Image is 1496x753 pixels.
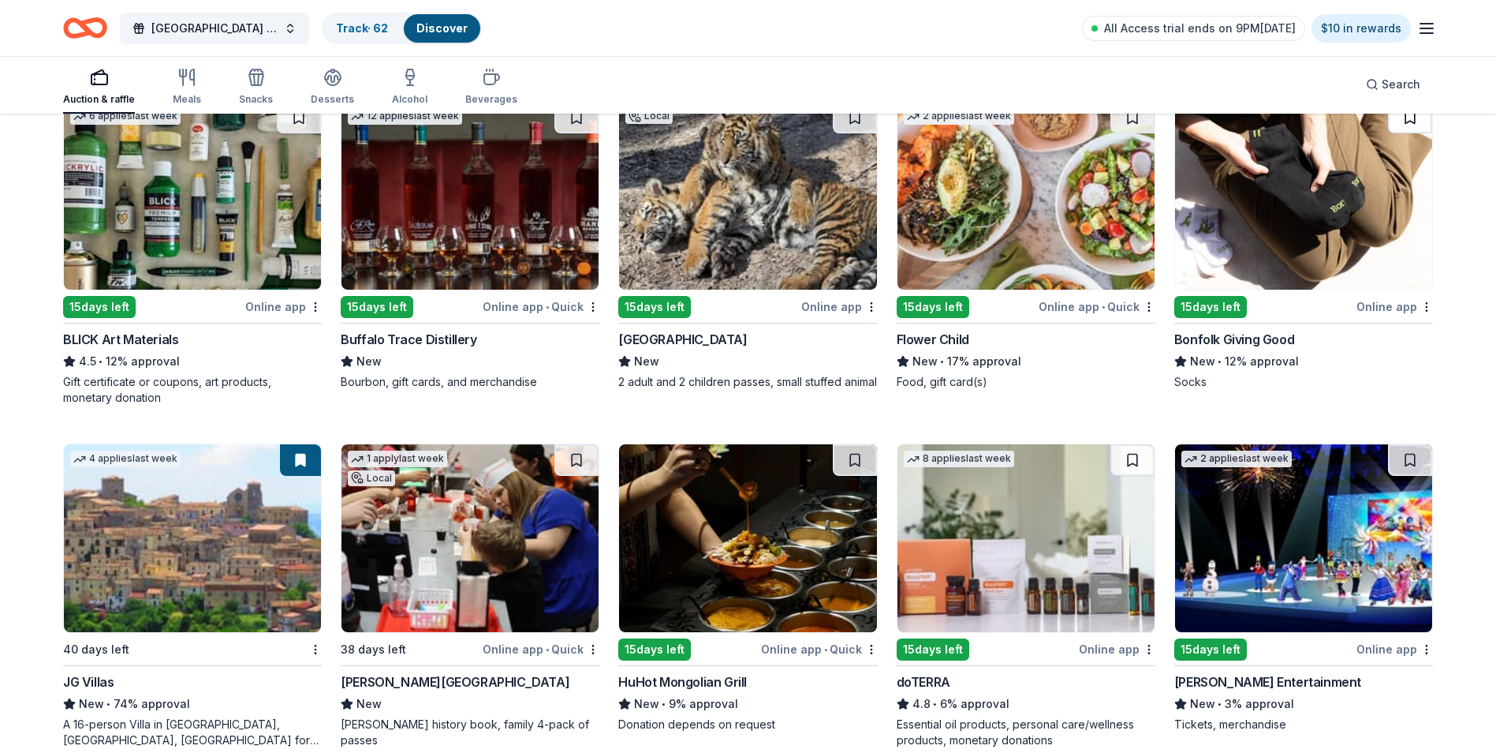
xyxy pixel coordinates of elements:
[348,470,395,486] div: Local
[341,640,406,659] div: 38 days left
[1174,374,1433,390] div: Socks
[63,9,107,47] a: Home
[341,672,569,691] div: [PERSON_NAME][GEOGRAPHIC_DATA]
[106,698,110,710] span: •
[173,62,201,114] button: Meals
[546,643,549,656] span: •
[336,21,388,35] a: Track· 62
[341,102,599,290] img: Image for Buffalo Trace Distillery
[120,13,309,44] button: [GEOGRAPHIC_DATA] for [MEDICAL_DATA] Golf Tournament Fundraiser
[1174,639,1247,661] div: 15 days left
[933,698,937,710] span: •
[897,352,1155,371] div: 17% approval
[63,93,135,106] div: Auction & raffle
[1175,444,1432,632] img: Image for Feld Entertainment
[1082,16,1305,41] a: All Access trial ends on 9PM[DATE]
[546,301,549,313] span: •
[63,672,114,691] div: JG Villas
[1174,717,1433,732] div: Tickets, merchandise
[618,717,877,732] div: Donation depends on request
[897,672,950,691] div: doTERRA
[1218,698,1222,710] span: •
[1174,352,1433,371] div: 12% approval
[1190,695,1215,714] span: New
[1174,296,1247,318] div: 15 days left
[311,93,354,106] div: Desserts
[483,639,599,659] div: Online app Quick
[173,93,201,106] div: Meals
[79,352,96,371] span: 4.5
[1181,451,1292,467] div: 2 applies last week
[904,108,1014,125] div: 2 applies last week
[348,108,462,125] div: 12 applies last week
[341,717,599,748] div: [PERSON_NAME] history book, family 4-pack of passes
[618,296,691,318] div: 15 days left
[912,695,931,714] span: 4.8
[1190,352,1215,371] span: New
[348,451,447,467] div: 1 apply last week
[801,297,878,317] div: Online app
[897,102,1155,290] img: Image for Flower Child
[618,374,877,390] div: 2 adult and 2 children passes, small stuffed animal
[341,330,476,349] div: Buffalo Trace Distillery
[341,296,413,318] div: 15 days left
[634,695,659,714] span: New
[79,695,104,714] span: New
[356,695,382,714] span: New
[618,639,691,661] div: 15 days left
[63,444,322,748] a: Image for JG Villas4 applieslast week40 days leftJG VillasNew•74% approvalA 16-person Villa in [G...
[416,21,468,35] a: Discover
[70,108,181,125] div: 6 applies last week
[897,444,1155,632] img: Image for doTERRA
[897,444,1155,748] a: Image for doTERRA8 applieslast week15days leftOnline appdoTERRA4.8•6% approvalEssential oil produ...
[63,695,322,714] div: 74% approval
[63,296,136,318] div: 15 days left
[1174,695,1433,714] div: 3% approval
[239,62,273,114] button: Snacks
[618,672,747,691] div: HuHot Mongolian Grill
[483,297,599,317] div: Online app Quick
[70,451,181,467] div: 4 applies last week
[322,13,482,44] button: Track· 62Discover
[761,639,878,659] div: Online app Quick
[1039,297,1155,317] div: Online app Quick
[63,717,322,748] div: A 16-person Villa in [GEOGRAPHIC_DATA], [GEOGRAPHIC_DATA], [GEOGRAPHIC_DATA] for 7days/6nights (R...
[63,374,322,406] div: Gift certificate or coupons, art products, monetary donation
[63,62,135,114] button: Auction & raffle
[341,444,599,632] img: Image for Dr Pepper Museum
[897,101,1155,390] a: Image for Flower Child2 applieslast week15days leftOnline app•QuickFlower ChildNew•17% approvalFo...
[392,62,427,114] button: Alcohol
[1174,672,1361,691] div: [PERSON_NAME] Entertainment
[618,101,877,390] a: Image for Cameron Park ZooLocal15days leftOnline app[GEOGRAPHIC_DATA]New2 adult and 2 children pa...
[64,444,321,632] img: Image for JG Villas
[824,643,827,656] span: •
[341,374,599,390] div: Bourbon, gift cards, and merchandise
[392,93,427,106] div: Alcohol
[618,444,877,732] a: Image for HuHot Mongolian Grill15days leftOnline app•QuickHuHot Mongolian GrillNew•9% approvalDon...
[465,93,517,106] div: Beverages
[897,374,1155,390] div: Food, gift card(s)
[904,451,1014,467] div: 8 applies last week
[465,62,517,114] button: Beverages
[1104,19,1296,38] span: All Access trial ends on 9PM[DATE]
[897,296,969,318] div: 15 days left
[912,352,938,371] span: New
[1311,14,1411,43] a: $10 in rewards
[311,62,354,114] button: Desserts
[1102,301,1105,313] span: •
[897,330,969,349] div: Flower Child
[1218,355,1222,368] span: •
[245,297,322,317] div: Online app
[341,101,599,390] a: Image for Buffalo Trace Distillery12 applieslast week15days leftOnline app•QuickBuffalo Trace Dis...
[618,330,747,349] div: [GEOGRAPHIC_DATA]
[1382,75,1420,94] span: Search
[897,639,969,661] div: 15 days left
[63,352,322,371] div: 12% approval
[619,102,876,290] img: Image for Cameron Park Zoo
[63,640,129,659] div: 40 days left
[1175,102,1432,290] img: Image for Bonfolk Giving Good
[356,352,382,371] span: New
[1174,444,1433,732] a: Image for Feld Entertainment2 applieslast week15days leftOnline app[PERSON_NAME] EntertainmentNew...
[151,19,278,38] span: [GEOGRAPHIC_DATA] for [MEDICAL_DATA] Golf Tournament Fundraiser
[1353,69,1433,100] button: Search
